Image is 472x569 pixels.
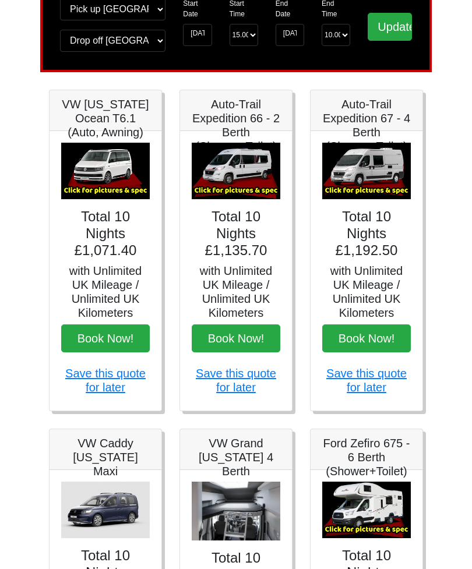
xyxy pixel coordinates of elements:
img: VW California Ocean T6.1 (Auto, Awning) [61,143,150,200]
input: Update [368,13,412,41]
h5: Auto-Trail Expedition 67 - 4 Berth (Shower+Toilet) [322,97,411,153]
h5: with Unlimited UK Mileage / Unlimited UK Kilometers [61,264,150,320]
a: Save this quote for later [196,367,276,394]
h5: VW Grand [US_STATE] 4 Berth [192,436,280,478]
h5: Auto-Trail Expedition 66 - 2 Berth (Shower+Toilet) [192,97,280,153]
input: Return Date [276,24,304,46]
h5: Ford Zefiro 675 - 6 Berth (Shower+Toilet) [322,436,411,478]
h4: Total 10 Nights £1,071.40 [61,208,150,259]
button: Book Now! [61,324,150,352]
button: Book Now! [322,324,411,352]
img: Auto-Trail Expedition 67 - 4 Berth (Shower+Toilet) [322,143,411,200]
a: Save this quote for later [65,367,146,394]
img: VW Grand California 4 Berth [192,482,280,540]
input: Start Date [183,24,212,46]
h4: Total 10 Nights £1,192.50 [322,208,411,259]
h5: with Unlimited UK Mileage / Unlimited UK Kilometers [322,264,411,320]
h4: Total 10 Nights £1,135.70 [192,208,280,259]
img: VW Caddy California Maxi [61,482,150,539]
h5: with Unlimited UK Mileage / Unlimited UK Kilometers [192,264,280,320]
h5: VW [US_STATE] Ocean T6.1 (Auto, Awning) [61,97,150,139]
button: Book Now! [192,324,280,352]
h5: VW Caddy [US_STATE] Maxi [61,436,150,478]
a: Save this quote for later [326,367,407,394]
img: Ford Zefiro 675 - 6 Berth (Shower+Toilet) [322,482,411,539]
img: Auto-Trail Expedition 66 - 2 Berth (Shower+Toilet) [192,143,280,200]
